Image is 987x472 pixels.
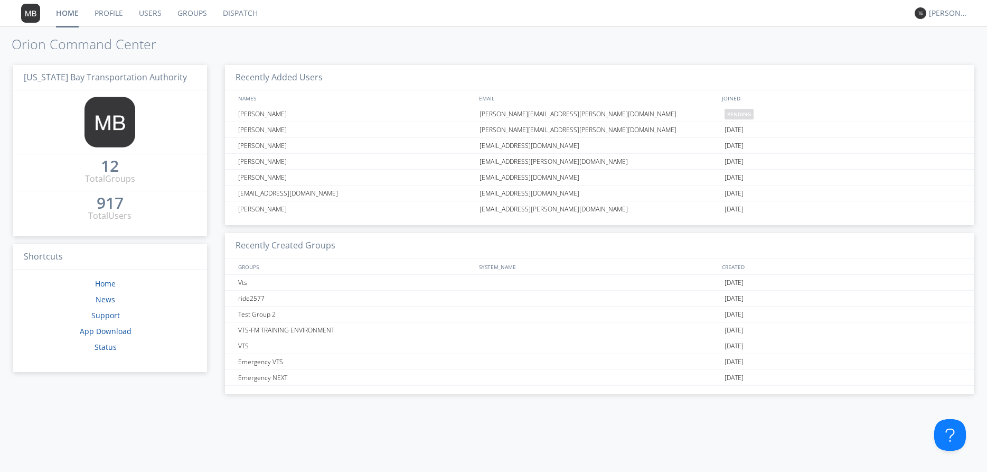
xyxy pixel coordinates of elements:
[476,259,719,274] div: SYSTEM_NAME
[236,259,474,274] div: GROUPS
[24,71,187,83] span: [US_STATE] Bay Transportation Authority
[477,122,722,137] div: [PERSON_NAME][EMAIL_ADDRESS][PERSON_NAME][DOMAIN_NAME]
[236,90,474,106] div: NAMES
[725,201,744,217] span: [DATE]
[225,186,974,201] a: [EMAIL_ADDRESS][DOMAIN_NAME][EMAIL_ADDRESS][DOMAIN_NAME][DATE]
[225,106,974,122] a: [PERSON_NAME][PERSON_NAME][EMAIL_ADDRESS][PERSON_NAME][DOMAIN_NAME]pending
[725,338,744,354] span: [DATE]
[477,186,722,201] div: [EMAIL_ADDRESS][DOMAIN_NAME]
[236,106,477,122] div: [PERSON_NAME]
[236,138,477,153] div: [PERSON_NAME]
[80,326,131,336] a: App Download
[225,65,974,91] h3: Recently Added Users
[96,294,115,304] a: News
[934,419,966,451] iframe: Toggle Customer Support
[225,138,974,154] a: [PERSON_NAME][EMAIL_ADDRESS][DOMAIN_NAME][DATE]
[225,354,974,370] a: Emergency VTS[DATE]
[725,307,744,322] span: [DATE]
[225,370,974,386] a: Emergency NEXT[DATE]
[225,307,974,322] a: Test Group 2[DATE]
[97,198,124,210] a: 917
[725,186,744,201] span: [DATE]
[236,201,477,217] div: [PERSON_NAME]
[225,275,974,291] a: Vts[DATE]
[95,279,116,289] a: Home
[725,138,744,154] span: [DATE]
[97,198,124,208] div: 917
[95,342,117,352] a: Status
[477,201,722,217] div: [EMAIL_ADDRESS][PERSON_NAME][DOMAIN_NAME]
[236,186,477,201] div: [EMAIL_ADDRESS][DOMAIN_NAME]
[236,122,477,137] div: [PERSON_NAME]
[91,310,120,320] a: Support
[719,90,963,106] div: JOINED
[236,370,477,385] div: Emergency NEXT
[225,122,974,138] a: [PERSON_NAME][PERSON_NAME][EMAIL_ADDRESS][PERSON_NAME][DOMAIN_NAME][DATE]
[236,354,477,369] div: Emergency VTS
[725,322,744,338] span: [DATE]
[225,322,974,338] a: VTS-FM TRAINING ENVIRONMENT[DATE]
[13,244,207,270] h3: Shortcuts
[719,259,963,274] div: CREATED
[725,122,744,138] span: [DATE]
[225,170,974,186] a: [PERSON_NAME][EMAIL_ADDRESS][DOMAIN_NAME][DATE]
[725,370,744,386] span: [DATE]
[85,173,135,185] div: Total Groups
[725,354,744,370] span: [DATE]
[725,109,754,119] span: pending
[236,170,477,185] div: [PERSON_NAME]
[84,97,135,147] img: 373638.png
[225,154,974,170] a: [PERSON_NAME][EMAIL_ADDRESS][PERSON_NAME][DOMAIN_NAME][DATE]
[929,8,969,18] div: [PERSON_NAME]
[477,106,722,122] div: [PERSON_NAME][EMAIL_ADDRESS][PERSON_NAME][DOMAIN_NAME]
[477,138,722,153] div: [EMAIL_ADDRESS][DOMAIN_NAME]
[725,275,744,291] span: [DATE]
[725,170,744,186] span: [DATE]
[477,170,722,185] div: [EMAIL_ADDRESS][DOMAIN_NAME]
[236,154,477,169] div: [PERSON_NAME]
[101,161,119,171] div: 12
[477,154,722,169] div: [EMAIL_ADDRESS][PERSON_NAME][DOMAIN_NAME]
[725,154,744,170] span: [DATE]
[88,210,131,222] div: Total Users
[225,291,974,307] a: ride2577[DATE]
[225,338,974,354] a: VTS[DATE]
[101,161,119,173] a: 12
[236,275,477,290] div: Vts
[21,4,40,23] img: 373638.png
[236,322,477,338] div: VTS-FM TRAINING ENVIRONMENT
[225,233,974,259] h3: Recently Created Groups
[915,7,926,19] img: 373638.png
[236,291,477,306] div: ride2577
[236,338,477,354] div: VTS
[236,307,477,322] div: Test Group 2
[476,90,719,106] div: EMAIL
[725,291,744,307] span: [DATE]
[225,201,974,217] a: [PERSON_NAME][EMAIL_ADDRESS][PERSON_NAME][DOMAIN_NAME][DATE]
